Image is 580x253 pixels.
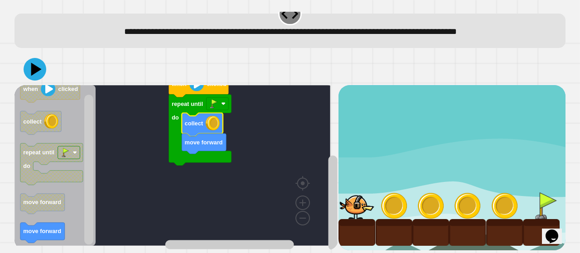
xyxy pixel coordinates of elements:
[23,86,38,93] text: when
[207,81,226,88] text: clicked
[14,85,338,250] div: Blockly Workspace
[23,163,30,170] text: do
[171,81,187,88] text: when
[23,149,54,156] text: repeat until
[185,139,223,146] text: move forward
[172,114,179,121] text: do
[23,228,61,235] text: move forward
[542,217,571,244] iframe: chat widget
[58,86,78,93] text: clicked
[172,100,203,107] text: repeat until
[185,120,203,127] text: collect
[23,118,42,125] text: collect
[23,199,61,206] text: move forward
